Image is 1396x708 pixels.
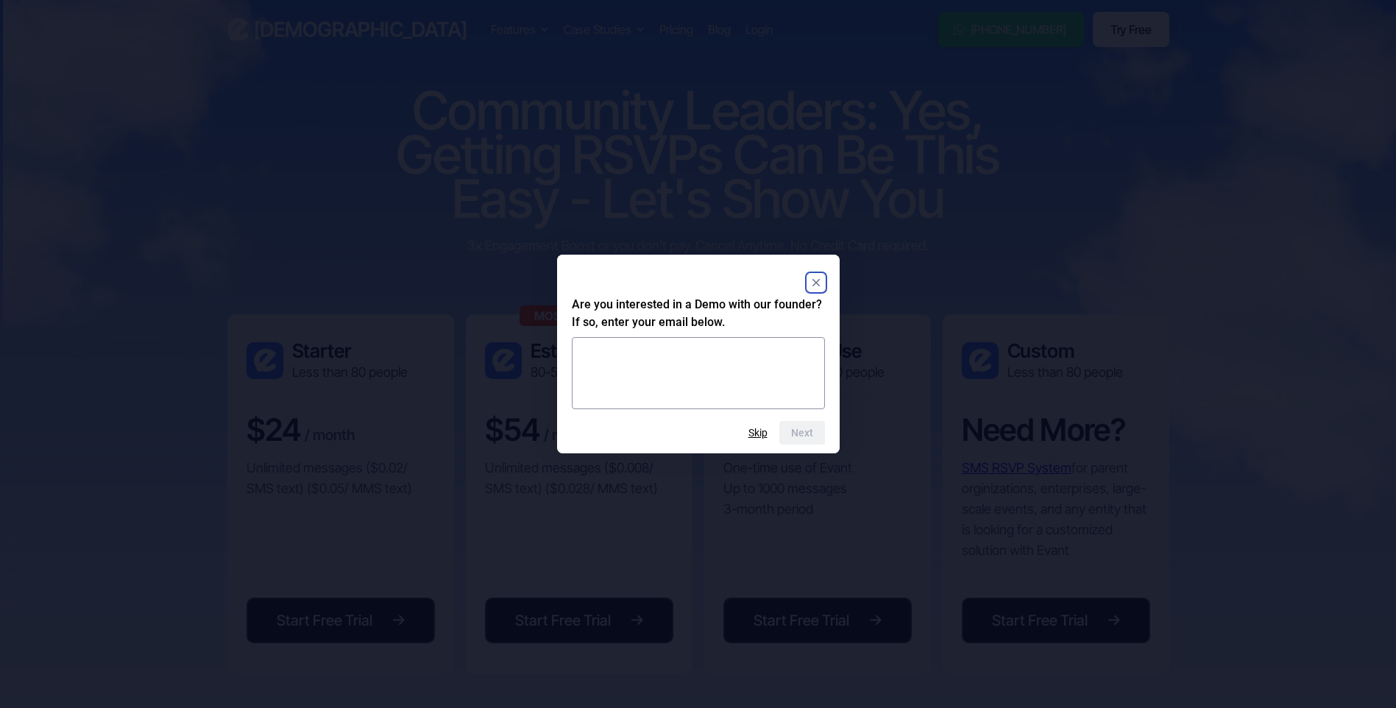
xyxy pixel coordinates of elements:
button: Close [807,274,825,291]
button: Next question [779,421,825,445]
textarea: Are you interested in a Demo with our founder? If so, enter your email below. [572,337,825,409]
h2: Are you interested in a Demo with our founder? If so, enter your email below. [572,296,825,331]
button: Skip [748,427,768,439]
dialog: Are you interested in a Demo with our founder? If so, enter your email below. [557,255,840,453]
